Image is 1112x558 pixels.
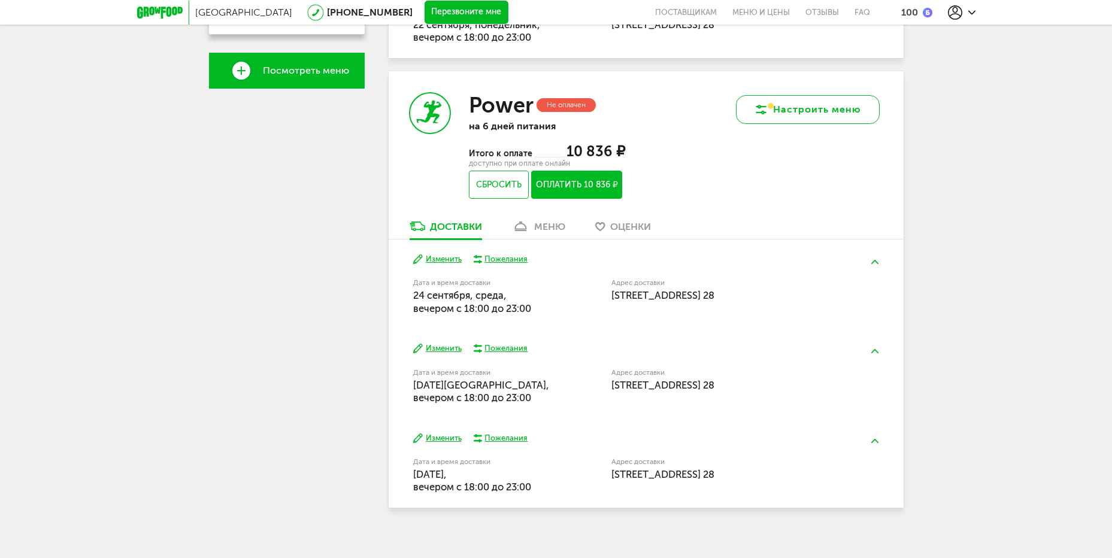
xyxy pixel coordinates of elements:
img: arrow-up-green.5eb5f82.svg [871,349,878,353]
span: [DATE], вечером c 18:00 до 23:00 [413,468,531,493]
span: 24 сентября, среда, вечером c 18:00 до 23:00 [413,289,531,314]
span: Оценки [610,221,651,232]
div: Пожелания [484,343,528,354]
div: Не оплачен [537,98,596,112]
img: arrow-up-green.5eb5f82.svg [871,439,878,443]
button: Изменить [413,433,462,444]
span: 10 836 ₽ [566,142,625,160]
button: Пожелания [474,433,528,444]
span: [STREET_ADDRESS] 28 [611,468,714,480]
div: Пожелания [484,433,528,444]
h3: Power [469,92,534,118]
button: Изменить [413,254,462,265]
img: arrow-up-green.5eb5f82.svg [871,260,878,264]
p: на 6 дней питания [469,120,625,132]
span: Итого к оплате [469,148,534,159]
label: Адрес доставки [611,280,835,286]
button: Сбросить [469,171,528,199]
label: Дата и время доставки [413,369,550,376]
div: Пожелания [484,254,528,265]
label: Дата и время доставки [413,280,550,286]
div: доступно при оплате онлайн [469,160,625,166]
span: [STREET_ADDRESS] 28 [611,379,714,391]
a: Посмотреть меню [209,53,365,89]
button: Оплатить 10 836 ₽ [531,171,622,199]
button: Пожелания [474,343,528,354]
label: Адрес доставки [611,369,835,376]
a: меню [506,220,571,239]
span: [STREET_ADDRESS] 28 [611,289,714,301]
span: [GEOGRAPHIC_DATA] [195,7,292,18]
div: меню [534,221,565,232]
button: Изменить [413,343,462,354]
a: Доставки [404,220,488,239]
label: Адрес доставки [611,459,835,465]
span: Посмотреть меню [263,65,349,76]
button: Настроить меню [736,95,880,124]
div: 100 [901,7,918,18]
button: Перезвоните мне [425,1,508,25]
span: [DATE][GEOGRAPHIC_DATA], вечером c 18:00 до 23:00 [413,379,549,404]
a: Оценки [589,220,657,239]
img: bonus_b.cdccf46.png [923,8,932,17]
span: [STREET_ADDRESS] 28 [611,19,714,31]
button: Пожелания [474,254,528,265]
a: [PHONE_NUMBER] [327,7,413,18]
div: Доставки [430,221,482,232]
span: 22 сентября, понедельник, вечером c 18:00 до 23:00 [413,19,540,43]
label: Дата и время доставки [413,459,550,465]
